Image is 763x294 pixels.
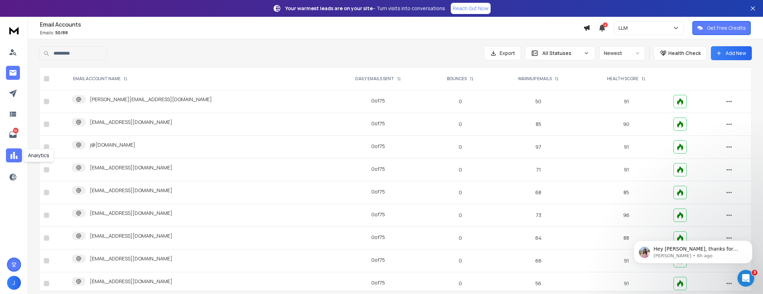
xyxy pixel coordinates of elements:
td: 66 [493,250,583,272]
div: 0 of 75 [371,211,385,218]
a: Reach Out Now [451,3,491,14]
p: 0 [432,98,489,105]
iframe: Intercom notifications message [623,226,763,275]
p: 0 [432,121,489,128]
img: logo [7,24,21,37]
div: 0 of 75 [371,120,385,127]
td: 71 [493,159,583,181]
p: Reach Out Now [453,5,489,12]
td: 85 [493,113,583,136]
button: J [7,276,21,290]
p: Health Check [668,50,701,57]
p: 95 [13,128,19,133]
div: EMAIL ACCOUNT NAME [73,76,128,82]
span: 2 [603,22,608,27]
p: 0 [432,234,489,241]
p: – Turn visits into conversations [285,5,445,12]
button: Export [484,46,521,60]
p: [EMAIL_ADDRESS][DOMAIN_NAME] [90,187,172,194]
p: LLM [619,24,630,31]
div: Analytics [23,149,54,162]
td: 91 [584,136,669,159]
td: 90 [584,113,669,136]
button: Get Free Credits [692,21,751,35]
span: 3 [752,270,757,275]
div: 0 of 75 [371,143,385,150]
p: 0 [432,212,489,219]
p: 0 [432,280,489,287]
td: 91 [584,90,669,113]
div: 0 of 75 [371,188,385,195]
p: 0 [432,257,489,264]
td: 91 [584,250,669,272]
p: Emails : [40,30,583,36]
div: 0 of 75 [371,166,385,173]
p: All Statuses [542,50,581,57]
p: [EMAIL_ADDRESS][DOMAIN_NAME] [90,119,172,126]
p: [EMAIL_ADDRESS][DOMAIN_NAME] [90,232,172,239]
div: 0 of 75 [371,97,385,104]
td: 97 [493,136,583,159]
p: Get Free Credits [707,24,746,31]
td: 73 [493,204,583,227]
span: 50 / 88 [55,30,68,36]
iframe: Intercom live chat [737,270,754,287]
td: 68 [493,181,583,204]
td: 64 [493,227,583,250]
td: 88 [584,227,669,250]
td: 85 [584,181,669,204]
p: 0 [432,143,489,150]
strong: Your warmest leads are on your site [285,5,373,12]
td: 50 [493,90,583,113]
p: j@[DOMAIN_NAME] [90,141,135,148]
p: 0 [432,166,489,173]
p: [PERSON_NAME][EMAIL_ADDRESS][DOMAIN_NAME] [90,96,212,103]
div: 0 of 75 [371,257,385,264]
div: 0 of 75 [371,279,385,286]
h1: Email Accounts [40,20,583,29]
p: WARMUP EMAILS [518,76,552,82]
p: BOUNCES [447,76,467,82]
td: 96 [584,204,669,227]
div: 0 of 75 [371,234,385,241]
p: [EMAIL_ADDRESS][DOMAIN_NAME] [90,164,172,171]
p: HEALTH SCORE [607,76,639,82]
a: 95 [6,128,20,142]
button: Add New [711,46,752,60]
td: 91 [584,159,669,181]
p: [EMAIL_ADDRESS][DOMAIN_NAME] [90,210,172,217]
p: DAILY EMAILS SENT [355,76,394,82]
button: Newest [599,46,645,60]
button: Health Check [654,46,707,60]
p: [EMAIL_ADDRESS][DOMAIN_NAME] [90,278,172,285]
p: 0 [432,189,489,196]
p: [EMAIL_ADDRESS][DOMAIN_NAME] [90,255,172,262]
